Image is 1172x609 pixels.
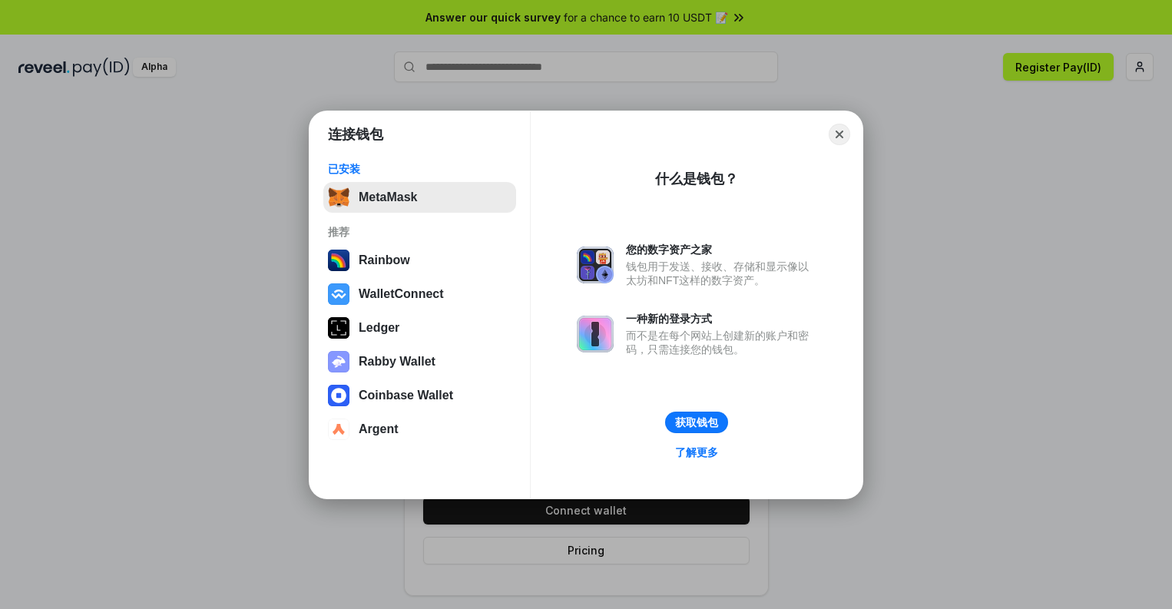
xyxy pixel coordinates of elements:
img: svg+xml,%3Csvg%20xmlns%3D%22http%3A%2F%2Fwww.w3.org%2F2000%2Fsvg%22%20width%3D%2228%22%20height%3... [328,317,349,339]
div: WalletConnect [359,287,444,301]
div: Rabby Wallet [359,355,435,369]
div: 一种新的登录方式 [626,312,816,326]
div: Argent [359,422,399,436]
button: 获取钱包 [665,412,728,433]
div: MetaMask [359,190,417,204]
div: 获取钱包 [675,415,718,429]
button: Rabby Wallet [323,346,516,377]
img: svg+xml,%3Csvg%20width%3D%2228%22%20height%3D%2228%22%20viewBox%3D%220%200%2028%2028%22%20fill%3D... [328,385,349,406]
img: svg+xml,%3Csvg%20xmlns%3D%22http%3A%2F%2Fwww.w3.org%2F2000%2Fsvg%22%20fill%3D%22none%22%20viewBox... [577,316,614,352]
div: 而不是在每个网站上创建新的账户和密码，只需连接您的钱包。 [626,329,816,356]
img: svg+xml,%3Csvg%20xmlns%3D%22http%3A%2F%2Fwww.w3.org%2F2000%2Fsvg%22%20fill%3D%22none%22%20viewBox... [328,351,349,372]
div: 推荐 [328,225,512,239]
div: 了解更多 [675,445,718,459]
button: Ledger [323,313,516,343]
button: WalletConnect [323,279,516,309]
img: svg+xml,%3Csvg%20width%3D%22120%22%20height%3D%22120%22%20viewBox%3D%220%200%20120%20120%22%20fil... [328,250,349,271]
div: 您的数字资产之家 [626,243,816,257]
div: Ledger [359,321,399,335]
img: svg+xml,%3Csvg%20xmlns%3D%22http%3A%2F%2Fwww.w3.org%2F2000%2Fsvg%22%20fill%3D%22none%22%20viewBox... [577,247,614,283]
button: Rainbow [323,245,516,276]
a: 了解更多 [666,442,727,462]
div: 已安装 [328,162,512,176]
div: 什么是钱包？ [655,170,738,188]
h1: 连接钱包 [328,125,383,144]
div: 钱包用于发送、接收、存储和显示像以太坊和NFT这样的数字资产。 [626,260,816,287]
div: Rainbow [359,253,410,267]
img: svg+xml,%3Csvg%20fill%3D%22none%22%20height%3D%2233%22%20viewBox%3D%220%200%2035%2033%22%20width%... [328,187,349,208]
button: Close [829,124,850,145]
button: MetaMask [323,182,516,213]
img: svg+xml,%3Csvg%20width%3D%2228%22%20height%3D%2228%22%20viewBox%3D%220%200%2028%2028%22%20fill%3D... [328,283,349,305]
img: svg+xml,%3Csvg%20width%3D%2228%22%20height%3D%2228%22%20viewBox%3D%220%200%2028%2028%22%20fill%3D... [328,419,349,440]
div: Coinbase Wallet [359,389,453,402]
button: Argent [323,414,516,445]
button: Coinbase Wallet [323,380,516,411]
